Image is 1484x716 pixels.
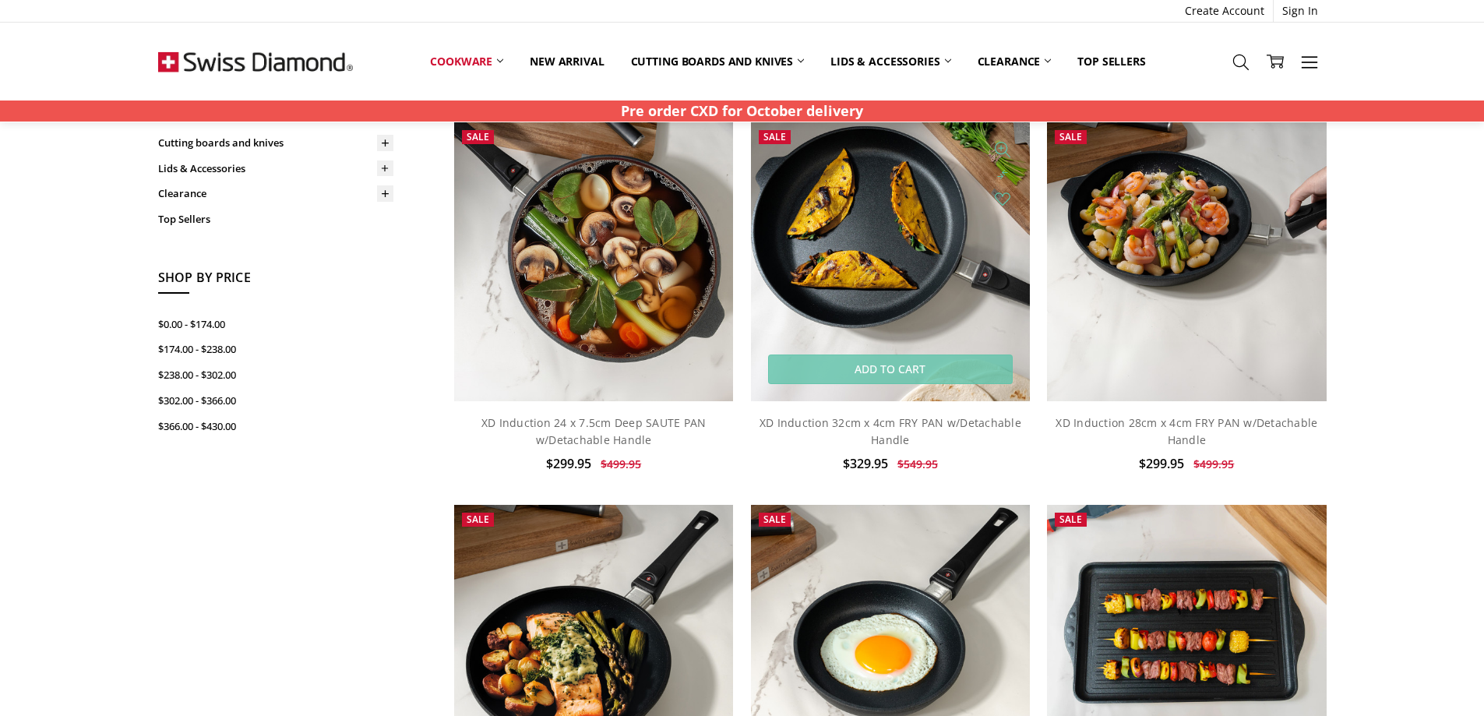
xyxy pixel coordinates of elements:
img: Free Shipping On Every Order [158,23,353,101]
span: Sale [1059,130,1082,143]
a: $302.00 - $366.00 [158,388,393,414]
a: Cookware [417,44,516,79]
span: Sale [763,513,786,526]
span: $299.95 [1139,455,1184,472]
a: Add to Cart [768,354,1012,384]
span: $549.95 [897,457,938,471]
a: Cutting boards and knives [618,44,818,79]
a: XD Induction 28cm x 4cm FRY PAN w/Detachable Handle [1056,415,1317,447]
strong: Pre order CXD for October delivery [621,101,863,120]
a: Clearance [158,181,393,206]
a: $238.00 - $302.00 [158,362,393,388]
a: Lids & Accessories [158,156,393,182]
a: XD Induction 24 x 7.5cm Deep SAUTE PAN w/Detachable Handle [481,415,707,447]
a: Lids & Accessories [817,44,964,79]
h5: Shop By Price [158,268,393,295]
img: XD Induction 28cm x 4cm FRY PAN w/Detachable Handle [1047,122,1326,401]
img: XD Induction 24 x 7.5cm Deep SAUTE PAN w/Detachable Handle [454,122,733,401]
span: $299.95 [546,455,591,472]
a: Clearance [964,44,1065,79]
a: Cutting boards and knives [158,130,393,156]
a: XD Induction 32cm x 4cm FRY PAN w/Detachable Handle [760,415,1021,447]
img: XD Induction 32cm x 4cm FRY PAN w/Detachable Handle [751,122,1030,401]
span: $329.95 [843,455,888,472]
span: Sale [763,130,786,143]
a: $0.00 - $174.00 [158,312,393,337]
a: $366.00 - $430.00 [158,414,393,439]
span: Sale [467,513,489,526]
span: $499.95 [601,457,641,471]
a: $174.00 - $238.00 [158,337,393,362]
span: $499.95 [1193,457,1234,471]
span: Sale [1059,513,1082,526]
a: Top Sellers [1064,44,1158,79]
a: Top Sellers [158,206,393,232]
a: New arrival [516,44,617,79]
span: Sale [467,130,489,143]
